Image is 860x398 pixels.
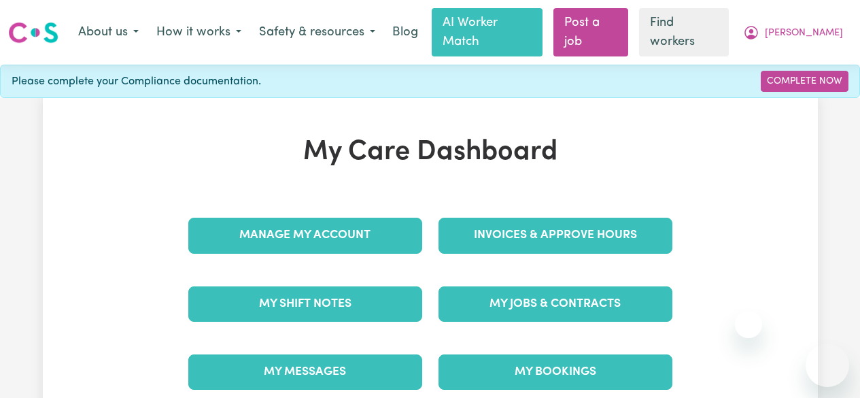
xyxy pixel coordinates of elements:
iframe: Button to launch messaging window [806,344,849,387]
span: Please complete your Compliance documentation. [12,73,261,90]
button: About us [69,18,148,47]
span: [PERSON_NAME] [765,26,843,41]
a: My Bookings [438,354,672,390]
a: My Jobs & Contracts [438,286,672,322]
button: How it works [148,18,250,47]
button: My Account [734,18,852,47]
a: Post a job [553,8,628,56]
a: Complete Now [761,71,848,92]
a: Blog [384,18,426,48]
a: Invoices & Approve Hours [438,218,672,253]
h1: My Care Dashboard [180,136,681,169]
a: Find workers [639,8,729,56]
button: Safety & resources [250,18,384,47]
img: Careseekers logo [8,20,58,45]
a: Careseekers logo [8,17,58,48]
a: Manage My Account [188,218,422,253]
a: AI Worker Match [432,8,543,56]
a: My Messages [188,354,422,390]
iframe: Close message [735,311,762,338]
a: My Shift Notes [188,286,422,322]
